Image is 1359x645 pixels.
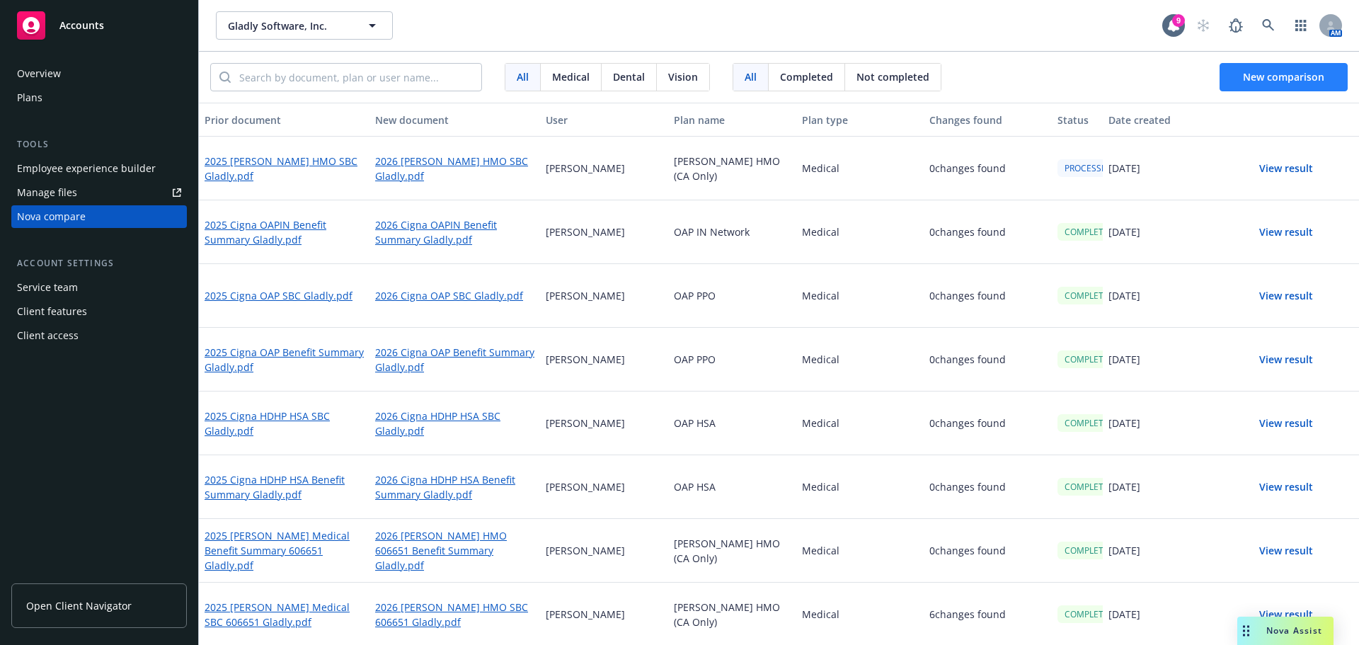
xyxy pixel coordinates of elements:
div: COMPLETED [1057,287,1122,304]
span: Medical [552,69,590,84]
span: All [517,69,529,84]
p: 0 changes found [929,416,1006,430]
a: Client access [11,324,187,347]
button: Gladly Software, Inc. [216,11,393,40]
div: COMPLETED [1057,350,1122,368]
p: [DATE] [1108,224,1140,239]
div: COMPLETED [1057,542,1122,559]
a: 2025 Cigna HDHP HSA Benefit Summary Gladly.pdf [205,472,364,502]
input: Search by document, plan or user name... [231,64,481,91]
div: Date created [1108,113,1225,127]
span: Vision [668,69,698,84]
p: [DATE] [1108,479,1140,494]
a: 2026 Cigna OAP Benefit Summary Gladly.pdf [375,345,534,375]
a: Manage files [11,181,187,204]
div: Overview [17,62,61,85]
div: 9 [1172,14,1185,27]
span: Not completed [856,69,929,84]
div: New document [375,113,534,127]
div: Account settings [11,256,187,270]
p: [PERSON_NAME] [546,607,625,622]
div: Drag to move [1237,617,1255,645]
span: Gladly Software, Inc. [228,18,350,33]
div: Medical [796,392,924,455]
a: 2026 [PERSON_NAME] HMO SBC 606651 Gladly.pdf [375,600,534,629]
p: [DATE] [1108,416,1140,430]
div: Plan type [802,113,919,127]
span: All [745,69,757,84]
button: View result [1237,282,1336,310]
p: [PERSON_NAME] [546,479,625,494]
button: User [540,103,668,137]
div: OAP IN Network [668,200,796,264]
div: Changes found [929,113,1046,127]
p: 0 changes found [929,288,1006,303]
div: User [546,113,663,127]
p: [PERSON_NAME] [546,161,625,176]
p: 0 changes found [929,161,1006,176]
a: Search [1254,11,1283,40]
p: [PERSON_NAME] [546,543,625,558]
a: Employee experience builder [11,157,187,180]
a: 2025 [PERSON_NAME] Medical SBC 606651 Gladly.pdf [205,600,364,629]
a: 2025 Cigna OAP Benefit Summary Gladly.pdf [205,345,364,375]
button: Nova Assist [1237,617,1334,645]
div: Plan name [674,113,791,127]
div: Plans [17,86,42,109]
a: 2026 [PERSON_NAME] HMO 606651 Benefit Summary Gladly.pdf [375,528,534,573]
div: COMPLETED [1057,478,1122,496]
div: [PERSON_NAME] HMO (CA Only) [668,137,796,200]
button: Status [1052,103,1103,137]
button: View result [1237,346,1336,374]
a: 2025 [PERSON_NAME] HMO SBC Gladly.pdf [205,154,364,183]
div: [PERSON_NAME] HMO (CA Only) [668,519,796,583]
span: New comparison [1243,70,1324,84]
div: OAP PPO [668,264,796,328]
button: New comparison [1220,63,1348,91]
div: Status [1057,113,1097,127]
a: 2025 Cigna OAP SBC Gladly.pdf [205,288,352,303]
p: 0 changes found [929,352,1006,367]
div: Medical [796,328,924,392]
div: Service team [17,276,78,299]
button: Date created [1103,103,1231,137]
a: 2026 Cigna HDHP HSA SBC Gladly.pdf [375,409,534,438]
div: COMPLETED [1057,223,1122,241]
a: Switch app [1287,11,1315,40]
div: Medical [796,264,924,328]
div: Employee experience builder [17,157,156,180]
p: 0 changes found [929,224,1006,239]
p: 6 changes found [929,607,1006,622]
svg: Search [219,72,231,83]
button: Plan type [796,103,924,137]
button: View result [1237,154,1336,183]
button: Prior document [199,103,369,137]
div: Nova compare [17,205,86,228]
div: Medical [796,137,924,200]
p: 0 changes found [929,543,1006,558]
a: 2026 [PERSON_NAME] HMO SBC Gladly.pdf [375,154,534,183]
p: 0 changes found [929,479,1006,494]
p: [DATE] [1108,288,1140,303]
a: Report a Bug [1222,11,1250,40]
div: PROCESSING [1057,159,1123,177]
div: OAP HSA [668,455,796,519]
div: Manage files [17,181,77,204]
a: Service team [11,276,187,299]
span: Nova Assist [1266,624,1322,637]
a: Accounts [11,6,187,45]
a: Plans [11,86,187,109]
span: Dental [613,69,645,84]
span: Open Client Navigator [26,598,132,613]
div: Prior document [205,113,364,127]
div: Client access [17,324,79,347]
button: Plan name [668,103,796,137]
div: COMPLETED [1057,605,1122,623]
div: OAP PPO [668,328,796,392]
button: View result [1237,473,1336,501]
span: Accounts [59,20,104,31]
a: 2026 Cigna OAP SBC Gladly.pdf [375,288,523,303]
a: Client features [11,300,187,323]
button: View result [1237,409,1336,438]
button: View result [1237,218,1336,246]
